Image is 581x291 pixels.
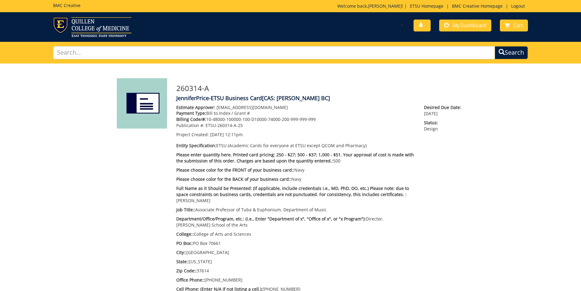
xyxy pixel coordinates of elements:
span: [CAS: [PERSON_NAME] BC] [262,94,330,102]
p: 10-48000-100000-100-D10000-74000-200-999-999-999 [176,116,415,122]
a: Cart [500,20,528,31]
p: Navy [176,176,415,182]
span: Zip Code:: [176,268,197,274]
span: Please enter quantity here. Printed card pricing: 250 - $27; 500 - $37; 1,000 - $51. Your approva... [176,152,414,164]
span: PO Box:: [176,240,193,246]
p: [US_STATE] [176,259,415,265]
a: My Dashboard [439,20,491,31]
span: Cart [513,22,523,29]
a: ETSU Homepage [407,3,447,9]
span: Please choose color for the FRONT of your business card:: [176,167,294,173]
input: Search... [53,46,495,59]
p: Bill to Index / Grant # [176,110,415,116]
p: [PHONE_NUMBER] [176,277,415,283]
span: College:: [176,231,194,237]
p: [DATE] [424,104,464,117]
p: 500 [176,152,415,164]
a: BMC Creative Homepage [449,3,506,9]
span: ETSU-260314-A-25 [206,122,243,128]
p: Associate Professor of Tuba & Euphonium, Department of Music [176,207,415,213]
span: Publication #: [176,122,204,128]
button: Search [495,46,528,59]
p: PO Box 70661 [176,240,415,246]
span: Office Phone:: [176,277,205,283]
span: My Dashboard [453,22,486,29]
span: Please choose color for the BACK of your business card:: [176,176,291,182]
a: Logout [508,3,528,9]
img: Product featured image [117,78,167,129]
span: Department/Office/Program, etc.: (i.e., Enter "Department of x", "Office of x", or "x Program"): [176,216,366,222]
span: Full Name as it Should be Presented: (if applicable, include credentials i.e., MD, PhD, DO, etc.)... [176,185,409,197]
h4: JenniferPrice-ETSU Business Card [176,95,464,101]
span: Project Created: [176,132,209,137]
p: College of Arts and Sciences [176,231,415,237]
p: Navy [176,167,415,173]
span: Job Title:: [176,207,195,213]
span: Payment Type: [176,110,206,116]
h5: BMC Creative [53,3,81,8]
p: ETSU (Academic Cards for everyone at ETSU except QCOM and Pharmacy) [176,143,415,149]
span: Estimate Approver: [176,104,215,110]
p: [GEOGRAPHIC_DATA] [176,249,415,256]
span: Status: [424,120,464,126]
span: [DATE] 12:11pm [210,132,243,137]
p: Welcome back, ! | | | [337,3,528,9]
span: Entity Specification: [176,143,216,148]
p: Director, [PERSON_NAME] School of the Arts [176,216,415,228]
span: State:: [176,259,189,264]
span: Billing Code/#: [176,116,206,122]
p: [PERSON_NAME] [176,185,415,204]
h3: 260314-A [176,84,464,92]
p: Design [424,120,464,132]
a: [PERSON_NAME] [368,3,402,9]
span: City:: [176,249,186,255]
span: Desired Due Date: [424,104,464,111]
p: [EMAIL_ADDRESS][DOMAIN_NAME] [176,104,415,111]
p: 37614 [176,268,415,274]
img: ETSU logo [53,17,131,37]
